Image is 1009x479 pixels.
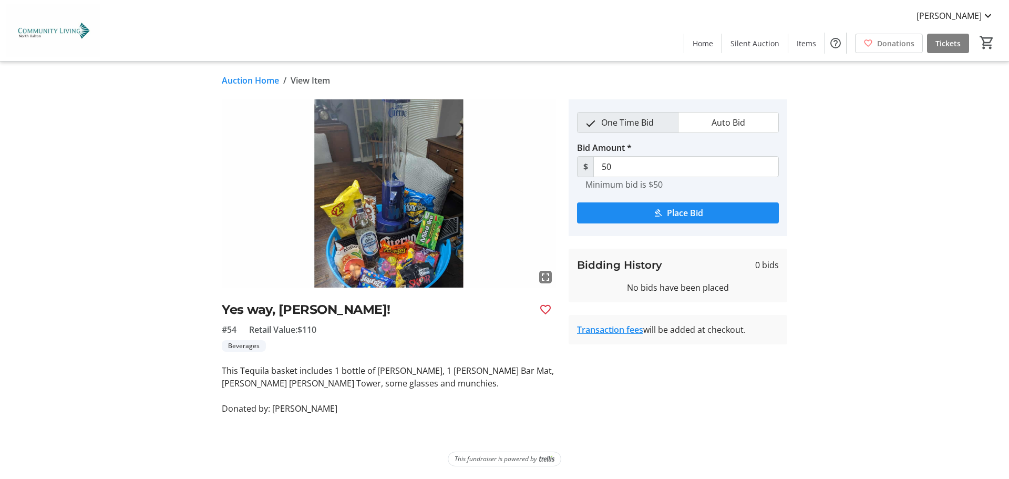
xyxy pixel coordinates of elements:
a: Items [788,34,825,53]
span: [PERSON_NAME] [917,9,982,22]
img: Image [222,99,556,288]
mat-icon: fullscreen [539,271,552,283]
a: Auction Home [222,74,279,87]
span: Home [693,38,713,49]
img: Trellis Logo [539,455,554,463]
button: Favourite [535,299,556,320]
span: / [283,74,286,87]
h3: Bidding History [577,257,662,273]
span: Donations [877,38,914,49]
img: Community Living North Halton's Logo [6,4,100,57]
span: Silent Auction [730,38,779,49]
tr-hint: Minimum bid is $50 [585,179,663,190]
span: Auto Bid [705,113,751,133]
tr-label-badge: Beverages [222,340,266,352]
label: Bid Amount * [577,141,632,154]
span: Place Bid [667,207,703,219]
p: This Tequila basket includes 1 bottle of [PERSON_NAME], 1 [PERSON_NAME] Bar Mat, [PERSON_NAME] [P... [222,364,556,390]
span: Items [797,38,816,49]
button: Help [825,33,846,54]
div: will be added at checkout. [577,323,779,336]
span: One Time Bid [595,113,660,133]
span: #54 [222,323,236,336]
span: $ [577,156,594,177]
button: Cart [977,33,996,52]
h2: Yes way, [PERSON_NAME]! [222,300,531,319]
div: No bids have been placed [577,281,779,294]
p: Donated by: [PERSON_NAME] [222,402,556,415]
span: Retail Value: $110 [249,323,316,336]
a: Donations [855,34,923,53]
button: Place Bid [577,202,779,223]
a: Tickets [927,34,969,53]
button: [PERSON_NAME] [908,7,1003,24]
a: Transaction fees [577,324,643,335]
a: Home [684,34,722,53]
span: View Item [291,74,330,87]
span: Tickets [935,38,961,49]
a: Silent Auction [722,34,788,53]
span: 0 bids [755,259,779,271]
span: This fundraiser is powered by [455,454,537,464]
